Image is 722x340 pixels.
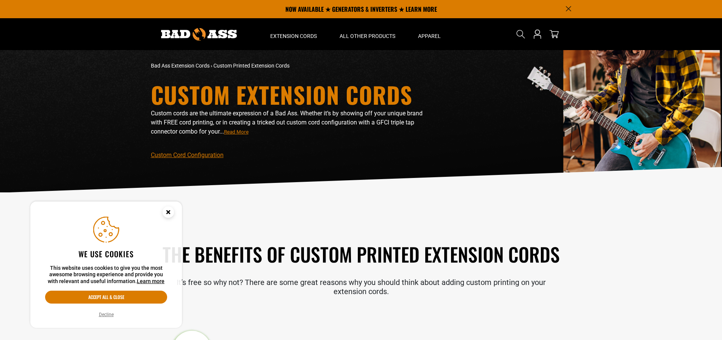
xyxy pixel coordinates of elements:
a: Bad Ass Extension Cords [151,63,210,69]
a: Custom Cord Configuration [151,151,224,159]
summary: Search [515,28,527,40]
button: Accept all & close [45,291,167,304]
span: Extension Cords [270,33,317,39]
summary: Apparel [407,18,452,50]
span: › [211,63,212,69]
h2: We use cookies [45,249,167,259]
a: Learn more [137,278,164,284]
h2: The Benefits of Custom Printed Extension Cords [151,242,572,266]
aside: Cookie Consent [30,201,182,328]
summary: Extension Cords [259,18,328,50]
span: Custom Printed Extension Cords [213,63,290,69]
span: Apparel [418,33,441,39]
span: Read More [224,129,249,135]
img: Bad Ass Extension Cords [161,28,237,41]
button: Decline [97,311,116,318]
h1: Custom Extension Cords [151,83,428,106]
p: It’s free so why not? There are some great reasons why you should think about adding custom print... [151,278,572,296]
span: All Other Products [340,33,395,39]
nav: breadcrumbs [151,62,428,70]
p: Custom cords are the ultimate expression of a Bad Ass. Whether it’s by showing off your unique br... [151,109,428,136]
summary: All Other Products [328,18,407,50]
p: This website uses cookies to give you the most awesome browsing experience and provide you with r... [45,265,167,285]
